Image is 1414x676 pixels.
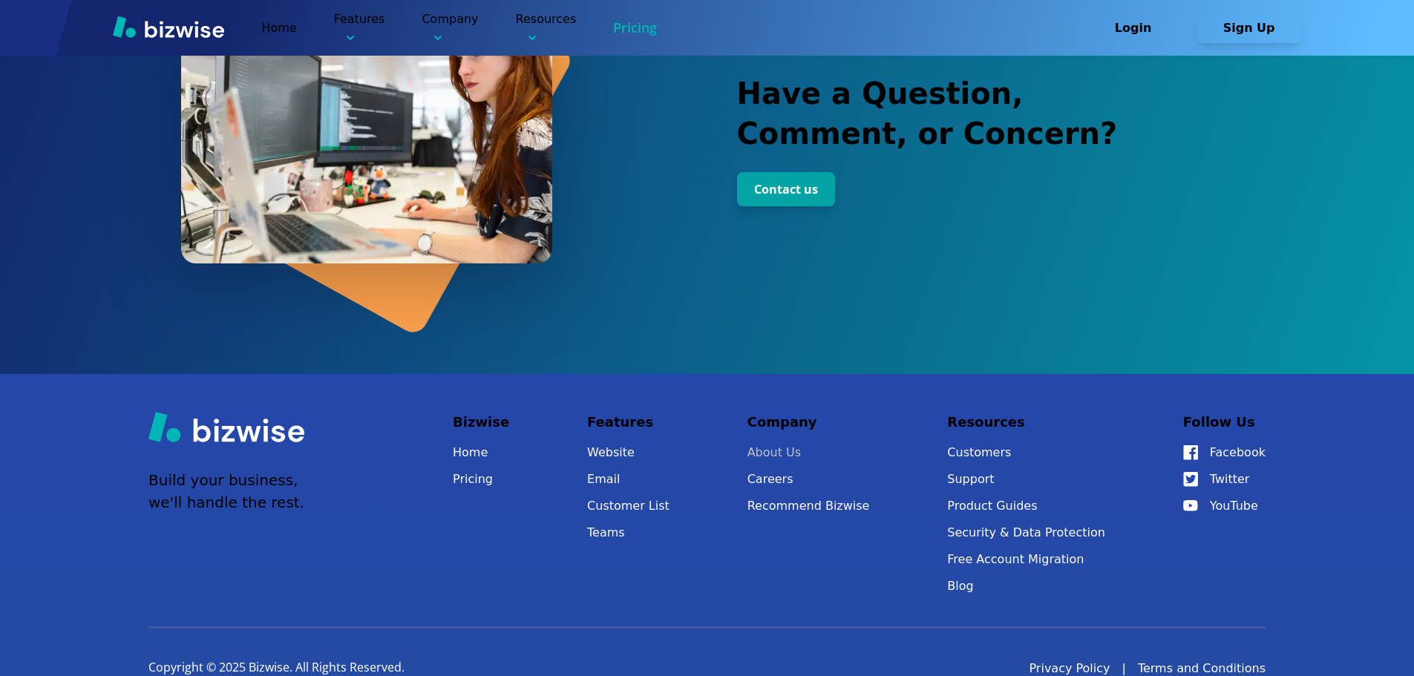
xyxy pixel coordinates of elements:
p: Resources [516,10,577,45]
a: Home [453,442,509,463]
img: Bizwise Logo [113,16,224,38]
p: Features [334,10,385,45]
a: Free Account Migration [947,549,1105,570]
a: About Us [747,442,870,463]
a: Recommend Bizwise [747,496,870,516]
img: Facebook Icon [1183,445,1198,460]
img: Programmer woman at computer [181,16,552,263]
a: Sign Up [1197,21,1301,35]
p: Resources [947,411,1105,433]
img: Bizwise Logo [148,411,304,442]
button: Login [1081,13,1185,43]
a: Blog [947,576,1105,597]
img: Twitter Icon [1183,472,1198,487]
a: Website [587,442,670,463]
p: Follow Us [1183,411,1266,433]
a: Product Guides [947,496,1105,516]
a: Email [587,469,670,490]
button: Contact us [737,172,835,206]
a: Customer List [587,496,670,516]
a: Security & Data Protection [947,522,1105,543]
a: Login [1081,21,1197,35]
p: Features [587,411,670,433]
p: Company [747,411,870,433]
a: Careers [747,469,870,490]
a: YouTube [1183,496,1266,516]
a: Pricing [453,469,509,490]
p: Build your business, we'll handle the rest. [148,469,304,513]
button: Sign Up [1197,13,1301,43]
img: YouTube Icon [1183,500,1198,511]
p: Company [422,10,478,45]
p: Copyright © 2025 Bizwise. All Rights Reserved. [148,660,405,676]
a: Home [261,21,296,35]
p: Bizwise [453,411,509,433]
h2: Have a Question, Comment, or Concern? [737,73,1168,154]
a: Customers [947,442,1105,463]
a: Teams [587,522,670,543]
a: Twitter [1183,469,1266,490]
a: Pricing [613,19,657,37]
a: Facebook [1183,442,1266,463]
button: Support [947,469,1105,490]
a: Contact us [737,183,835,197]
